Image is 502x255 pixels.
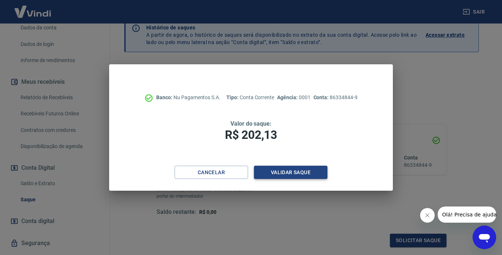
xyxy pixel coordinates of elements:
p: 86334844-9 [313,94,358,101]
span: R$ 202,13 [225,128,277,142]
iframe: Mensagem da empresa [438,206,496,223]
button: Validar saque [254,166,327,179]
span: Tipo: [226,94,240,100]
p: Conta Corrente [226,94,274,101]
p: 0001 [277,94,310,101]
button: Cancelar [175,166,248,179]
p: Nu Pagamentos S.A. [156,94,220,101]
span: Conta: [313,94,330,100]
span: Olá! Precisa de ajuda? [4,5,62,11]
span: Agência: [277,94,299,100]
iframe: Botão para abrir a janela de mensagens [473,226,496,249]
iframe: Fechar mensagem [420,208,435,223]
span: Valor do saque: [230,120,272,127]
span: Banco: [156,94,173,100]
